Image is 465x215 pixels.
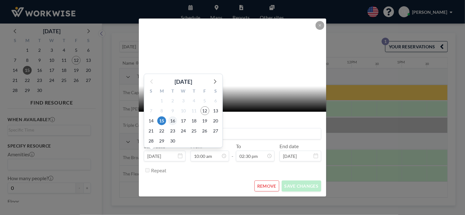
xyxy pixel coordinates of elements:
span: Tuesday, September 9, 2025 [168,106,177,115]
label: Repeat [151,167,166,174]
div: S [210,87,221,95]
button: REMOVE [254,180,279,191]
span: Tuesday, September 30, 2025 [168,136,177,145]
span: Monday, September 29, 2025 [157,136,166,145]
div: S [146,87,156,95]
div: T [167,87,178,95]
span: Friday, September 5, 2025 [201,96,209,105]
span: - [232,145,233,159]
span: Tuesday, September 23, 2025 [168,126,177,135]
span: Sunday, September 7, 2025 [147,106,155,115]
span: Saturday, September 6, 2025 [211,96,220,105]
span: Thursday, September 18, 2025 [190,116,198,125]
div: T [189,87,199,95]
span: Monday, September 8, 2025 [157,106,166,115]
div: W [178,87,189,95]
span: Sunday, September 14, 2025 [147,116,155,125]
span: Sunday, September 21, 2025 [147,126,155,135]
span: Friday, September 19, 2025 [201,116,209,125]
span: Friday, September 12, 2025 [201,106,209,115]
div: F [199,87,210,95]
h2: The Capitol [146,91,319,100]
span: Thursday, September 4, 2025 [190,96,198,105]
span: Friday, September 26, 2025 [201,126,209,135]
span: Thursday, September 25, 2025 [190,126,198,135]
span: Saturday, September 27, 2025 [211,126,220,135]
span: Wednesday, September 3, 2025 [179,96,188,105]
span: Sunday, September 28, 2025 [147,136,155,145]
label: End date [280,143,299,149]
input: (No title) [144,128,321,139]
button: SAVE CHANGES [282,180,321,191]
span: Tuesday, September 2, 2025 [168,96,177,105]
span: Wednesday, September 10, 2025 [179,106,188,115]
span: Monday, September 22, 2025 [157,126,166,135]
span: Saturday, September 13, 2025 [211,106,220,115]
span: Wednesday, September 24, 2025 [179,126,188,135]
div: [DATE] [175,77,192,86]
span: Monday, September 1, 2025 [157,96,166,105]
span: Thursday, September 11, 2025 [190,106,198,115]
span: Saturday, September 20, 2025 [211,116,220,125]
span: Monday, September 15, 2025 [157,116,166,125]
div: M [156,87,167,95]
label: To [236,143,241,149]
span: Wednesday, September 17, 2025 [179,116,188,125]
span: Tuesday, September 16, 2025 [168,116,177,125]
